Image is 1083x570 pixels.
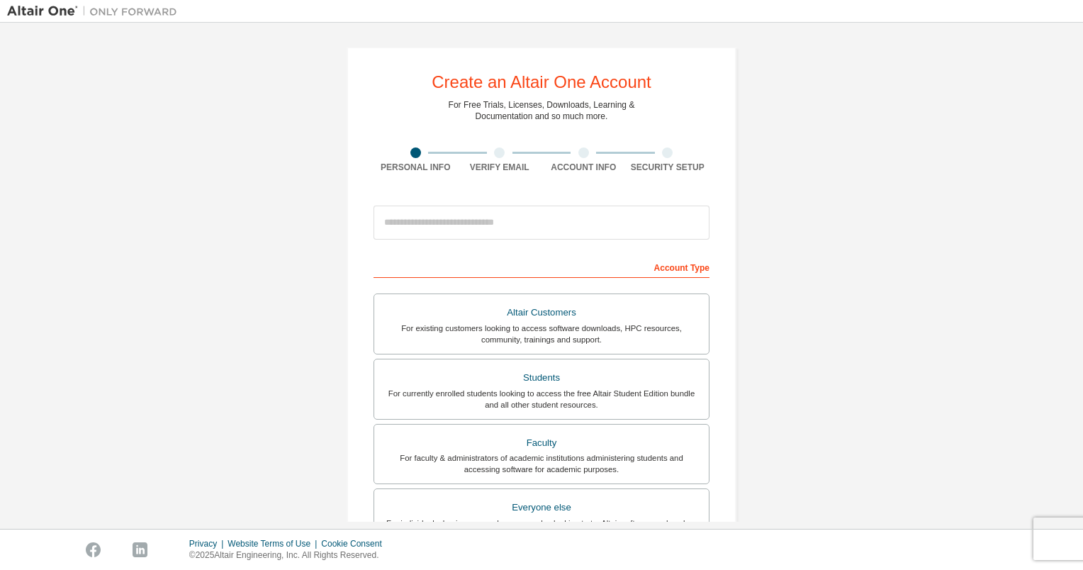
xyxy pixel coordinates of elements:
[383,323,700,345] div: For existing customers looking to access software downloads, HPC resources, community, trainings ...
[449,99,635,122] div: For Free Trials, Licenses, Downloads, Learning & Documentation and so much more.
[383,433,700,453] div: Faculty
[383,368,700,388] div: Students
[189,538,228,549] div: Privacy
[383,518,700,540] div: For individuals, businesses and everyone else looking to try Altair software and explore our prod...
[189,549,391,561] p: © 2025 Altair Engineering, Inc. All Rights Reserved.
[383,388,700,410] div: For currently enrolled students looking to access the free Altair Student Edition bundle and all ...
[374,255,709,278] div: Account Type
[321,538,390,549] div: Cookie Consent
[228,538,321,549] div: Website Terms of Use
[374,162,458,173] div: Personal Info
[383,303,700,323] div: Altair Customers
[133,542,147,557] img: linkedin.svg
[383,498,700,518] div: Everyone else
[7,4,184,18] img: Altair One
[626,162,710,173] div: Security Setup
[432,74,651,91] div: Create an Altair One Account
[458,162,542,173] div: Verify Email
[383,452,700,475] div: For faculty & administrators of academic institutions administering students and accessing softwa...
[541,162,626,173] div: Account Info
[86,542,101,557] img: facebook.svg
